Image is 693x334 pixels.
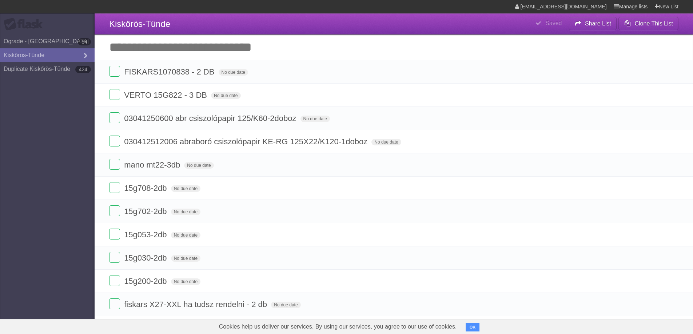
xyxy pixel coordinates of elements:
label: Done [109,298,120,309]
span: No due date [171,232,200,238]
b: Share List [585,20,611,27]
span: 15g708-2db [124,184,168,193]
span: 15g200-2db [124,277,168,286]
span: No due date [184,162,214,169]
label: Done [109,66,120,77]
span: No due date [219,69,248,76]
span: fiskars X27-XXL ha tudsz rendelni - 2 db [124,300,269,309]
div: Flask [4,18,47,31]
span: VERTO 15G822 - 3 DB [124,90,209,100]
span: No due date [271,302,300,308]
span: 15g030-2db [124,253,168,262]
span: Cookies help us deliver our services. By using our services, you agree to our use of cookies. [212,319,464,334]
label: Done [109,205,120,216]
label: Done [109,252,120,263]
button: Share List [569,17,617,30]
span: 030412512006 abraboró csiszolópapir KE-RG 125X22/K120-1doboz [124,137,369,146]
span: 15g053-2db [124,230,168,239]
label: Done [109,136,120,146]
label: Done [109,182,120,193]
button: OK [466,323,480,331]
label: Done [109,112,120,123]
span: No due date [171,278,200,285]
span: No due date [171,255,200,262]
span: Kiskőrös-Tünde [109,19,170,29]
span: No due date [371,139,401,145]
span: No due date [171,209,200,215]
span: No due date [211,92,240,99]
b: 424 [75,66,91,73]
b: Saved [545,20,562,26]
b: 54 [78,38,91,45]
b: Clone This List [634,20,673,27]
span: 03041250600 abr csiszolópapir 125/K60-2doboz [124,114,298,123]
span: No due date [171,185,200,192]
label: Done [109,229,120,240]
label: Done [109,159,120,170]
button: Clone This List [618,17,678,30]
span: 15g702-2db [124,207,168,216]
label: Done [109,89,120,100]
span: FISKARS1070838 - 2 DB [124,67,216,76]
span: mano mt22-3db [124,160,182,169]
span: No due date [300,116,330,122]
label: Done [109,275,120,286]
